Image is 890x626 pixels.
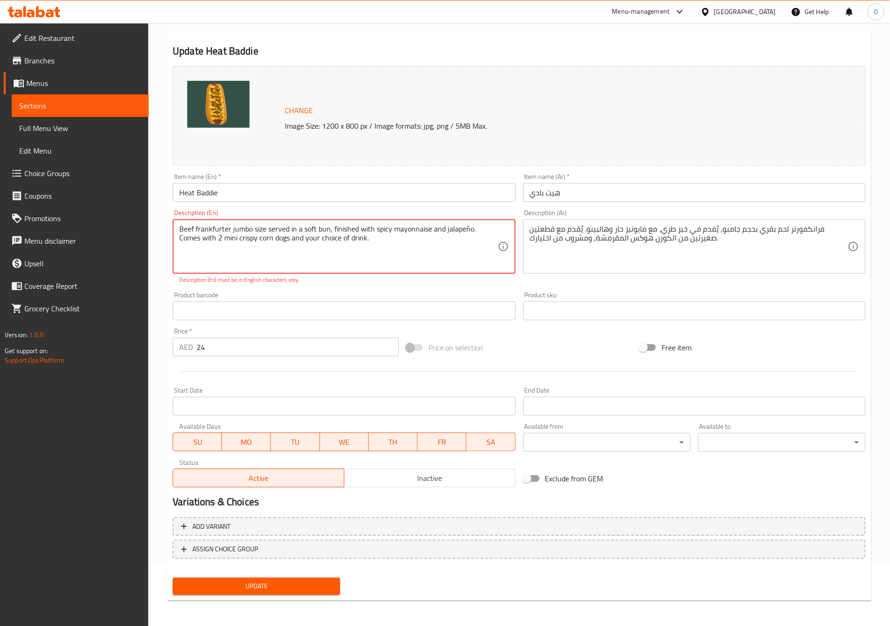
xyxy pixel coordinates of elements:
a: Branches [4,49,149,72]
button: Active [173,469,344,487]
span: Coupons [24,190,141,201]
a: Edit Restaurant [4,27,149,49]
textarea: فرانكفورتر لحم بقري بحجم جامبو، يُقدم في خبز طري، مع مايونيز حار وهالبينو. يُقدم مع قطعتين صغيرتي... [530,224,848,269]
span: Edit Menu [19,145,141,156]
input: Please enter product barcode [173,301,515,320]
span: Branches [24,55,141,66]
textarea: Beef frankfurter jumbo size served in a soft bun, finished with spicy mayonnaise and jalapeño. Co... [179,224,497,269]
button: Change [281,101,317,120]
span: Free item [662,342,692,353]
a: Full Menu View [12,117,149,139]
input: Enter name En [173,183,515,202]
span: Menu disclaimer [24,235,141,247]
span: Update [180,580,333,592]
input: Please enter price [197,338,399,356]
span: Change [285,104,313,117]
p: Image Size: 1200 x 800 px / Image formats: jpg, png / 5MB Max. [281,120,779,131]
span: Coverage Report [24,280,141,292]
span: Choice Groups [24,168,141,179]
span: Inactive [348,471,512,485]
span: ASSIGN CHOICE GROUP [192,543,258,555]
button: TH [369,433,418,451]
span: SU [177,435,218,449]
p: AED [179,341,193,353]
span: Upsell [24,258,141,269]
span: Promotions [24,213,141,224]
a: Grocery Checklist [4,297,149,320]
a: Support.OpsPlatform [5,354,64,366]
a: Coverage Report [4,275,149,297]
span: Menus [26,77,141,89]
a: Coupons [4,185,149,207]
h2: Variations & Choices [173,495,866,509]
span: Grocery Checklist [24,303,141,314]
span: Sections [19,100,141,111]
span: Version: [5,329,28,341]
a: Menu disclaimer [4,230,149,252]
span: O [874,7,878,17]
span: WE [324,435,365,449]
a: Menus [4,72,149,94]
div: [GEOGRAPHIC_DATA] [714,7,776,17]
span: SA [470,435,511,449]
span: Exclude from GEM [545,473,603,484]
span: Price on selection [428,342,484,353]
a: Choice Groups [4,162,149,185]
button: SU [173,433,222,451]
span: TU [274,435,316,449]
a: Sections [12,94,149,117]
span: TH [373,435,414,449]
span: MO [226,435,267,449]
button: WE [320,433,369,451]
button: MO [222,433,271,451]
span: Get support on: [5,345,48,357]
button: Add variant [173,517,866,536]
img: mmw_638922109821915300 [187,81,250,128]
button: Update [173,578,340,595]
a: Promotions [4,207,149,230]
span: Active [177,471,341,485]
div: Menu-management [612,6,670,17]
span: Edit Restaurant [24,32,141,44]
a: Upsell [4,252,149,275]
h2: Update Heat Baddie [173,44,866,58]
span: Add variant [192,521,230,533]
button: TU [271,433,319,451]
div: ​ [698,433,866,452]
button: SA [466,433,515,451]
div: ​ [523,433,691,452]
p: Description (En) must be in English characters only [179,276,509,284]
button: FR [418,433,466,451]
a: Edit Menu [12,139,149,162]
button: ASSIGN CHOICE GROUP [173,540,866,559]
span: FR [421,435,463,449]
button: Inactive [344,469,516,487]
span: Full Menu View [19,123,141,134]
span: 1.0.0 [29,329,44,341]
input: Enter name Ar [523,183,866,202]
input: Please enter product sku [523,301,866,320]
